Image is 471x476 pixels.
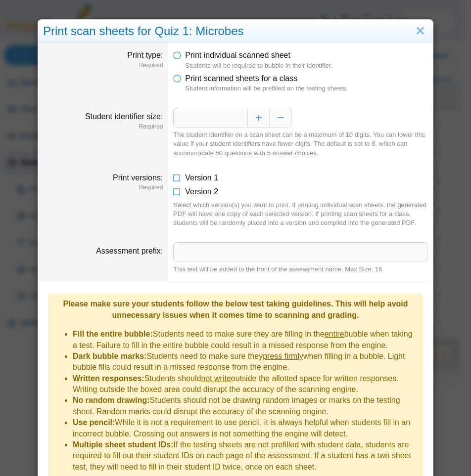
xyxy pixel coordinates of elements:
[127,51,163,59] label: Print type
[43,123,163,131] dfn: Required
[73,440,174,449] b: Multiple sheet student IDs:
[73,329,418,351] li: Students need to make sure they are filling in the bubble when taking a test. Failure to fill in ...
[43,183,163,192] dfn: Required
[413,23,428,40] a: Close
[201,374,231,383] u: not write
[185,51,290,59] span: Print individual scanned sheet
[73,352,146,360] b: Dark bubble marks:
[73,418,115,427] b: Use pencil:
[73,330,153,338] b: Fill the entire bubble:
[96,247,163,255] label: Assessment prefix
[185,84,428,93] dfn: Student information will be prefilled on the testing sheets.
[38,20,433,43] div: Print scan sheets for Quiz 1: Microbes
[173,130,428,158] div: The student identifier on a scan sheet can be a maximum of 10 digits. You can lower this value if...
[73,373,418,395] li: Students should outside the allotted space for written responses. Writing outside the boxed area ...
[73,439,418,473] li: If the testing sheets are not prefilled with student data, students are required to fill out thei...
[185,173,218,182] span: Version 1
[270,108,292,128] button: Decrease
[185,74,297,83] span: Print scanned sheets for a class
[43,61,163,70] dfn: Required
[85,112,163,121] label: Student identifier size
[247,108,270,128] button: Increase
[113,173,163,182] label: Print versions
[73,395,418,417] li: Students should not be drawing random images or marks on the testing sheet. Random marks could di...
[73,374,144,383] b: Written responses:
[73,351,418,373] li: Students need to make sure they when filling in a bubble. Light bubble fills could result in a mi...
[73,396,150,404] b: No random drawing:
[173,201,428,228] div: Select which version(s) you want to print. If printing individual scan sheets, the generated PDF ...
[173,265,428,274] div: This text will be added to the front of the assessment name. Max Size: 16
[185,61,428,70] dfn: Students will be required to bubble in their identifier.
[263,352,303,360] u: press firmly
[73,417,418,439] li: While it is not a requirement to use pencil, it is always helpful when students fill in an incorr...
[325,330,344,338] u: entire
[63,300,408,319] b: Please make sure your students follow the below test taking guidelines. This will help avoid unne...
[185,187,218,196] span: Version 2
